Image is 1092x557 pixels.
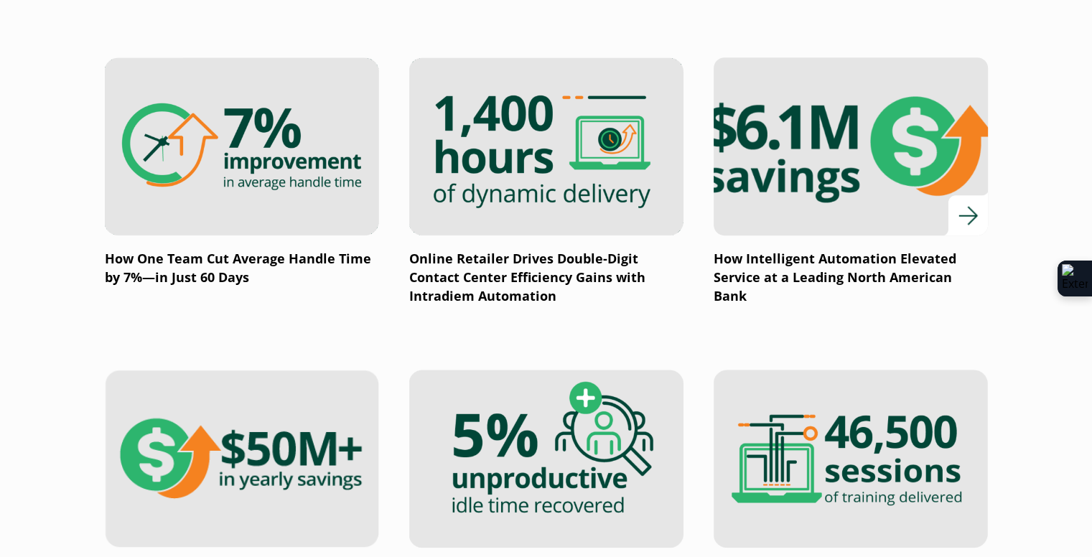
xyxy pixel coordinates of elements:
a: How One Team Cut Average Handle Time by 7%—in Just 60 Days [105,57,379,287]
p: Online Retailer Drives Double-Digit Contact Center Efficiency Gains with Intradiem Automation [409,250,683,306]
p: How Intelligent Automation Elevated Service at a Leading North American Bank [714,250,988,306]
a: How Intelligent Automation Elevated Service at a Leading North American Bank [714,57,988,306]
p: How One Team Cut Average Handle Time by 7%—in Just 60 Days [105,250,379,287]
img: Extension Icon [1062,264,1088,293]
a: Online Retailer Drives Double-Digit Contact Center Efficiency Gains with Intradiem Automation [409,57,683,306]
